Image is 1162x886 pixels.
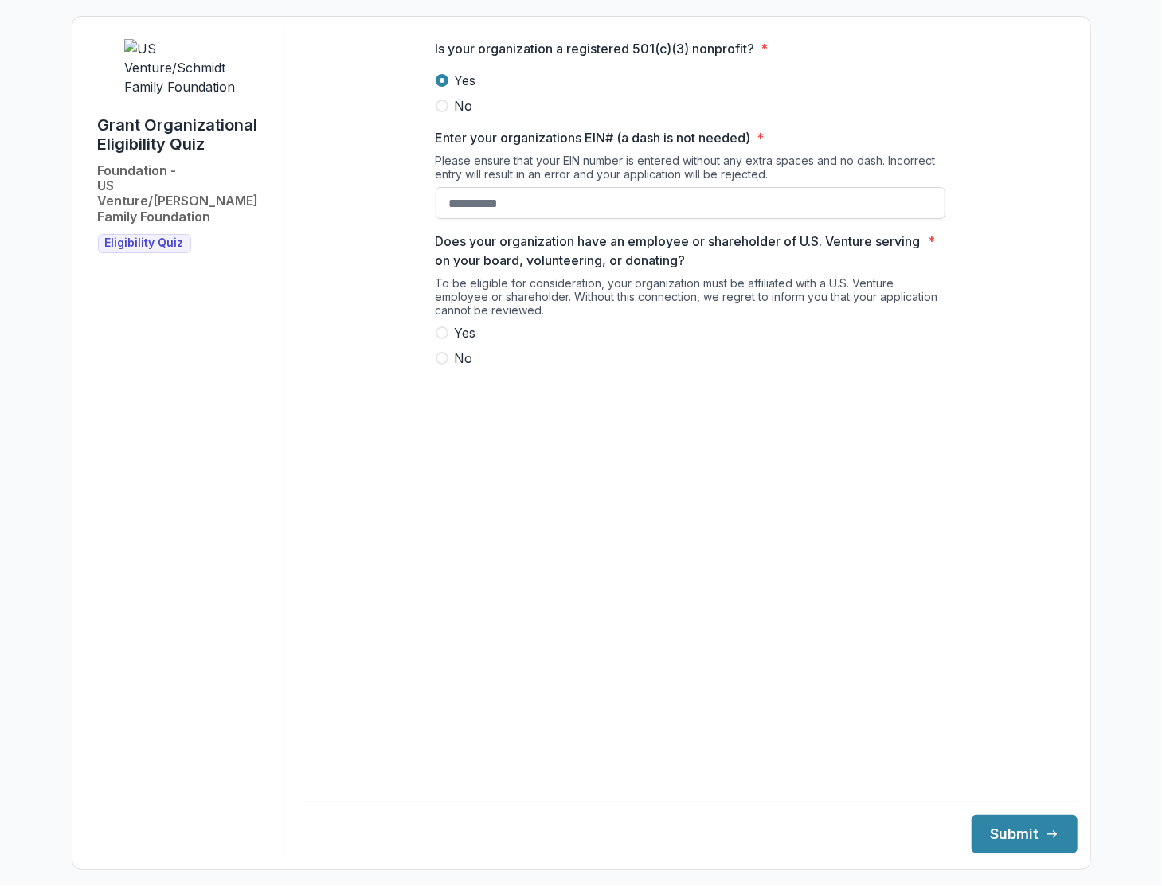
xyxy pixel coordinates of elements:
span: No [455,349,473,368]
p: Is your organization a registered 501(c)(3) nonprofit? [436,39,755,58]
span: No [455,96,473,115]
span: Eligibility Quiz [105,236,184,250]
button: Submit [972,815,1078,853]
p: Does your organization have an employee or shareholder of U.S. Venture serving on your board, vol... [436,232,922,270]
h2: Foundation - US Venture/[PERSON_NAME] Family Foundation [98,163,271,224]
div: Please ensure that your EIN number is entered without any extra spaces and no dash. Incorrect ent... [436,154,945,187]
span: Yes [455,71,476,90]
div: To be eligible for consideration, your organization must be affiliated with a U.S. Venture employ... [436,276,945,323]
p: Enter your organizations EIN# (a dash is not needed) [436,128,751,147]
img: US Venture/Schmidt Family Foundation [124,39,244,96]
h1: Grant Organizational Eligibility Quiz [98,115,271,154]
span: Yes [455,323,476,342]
